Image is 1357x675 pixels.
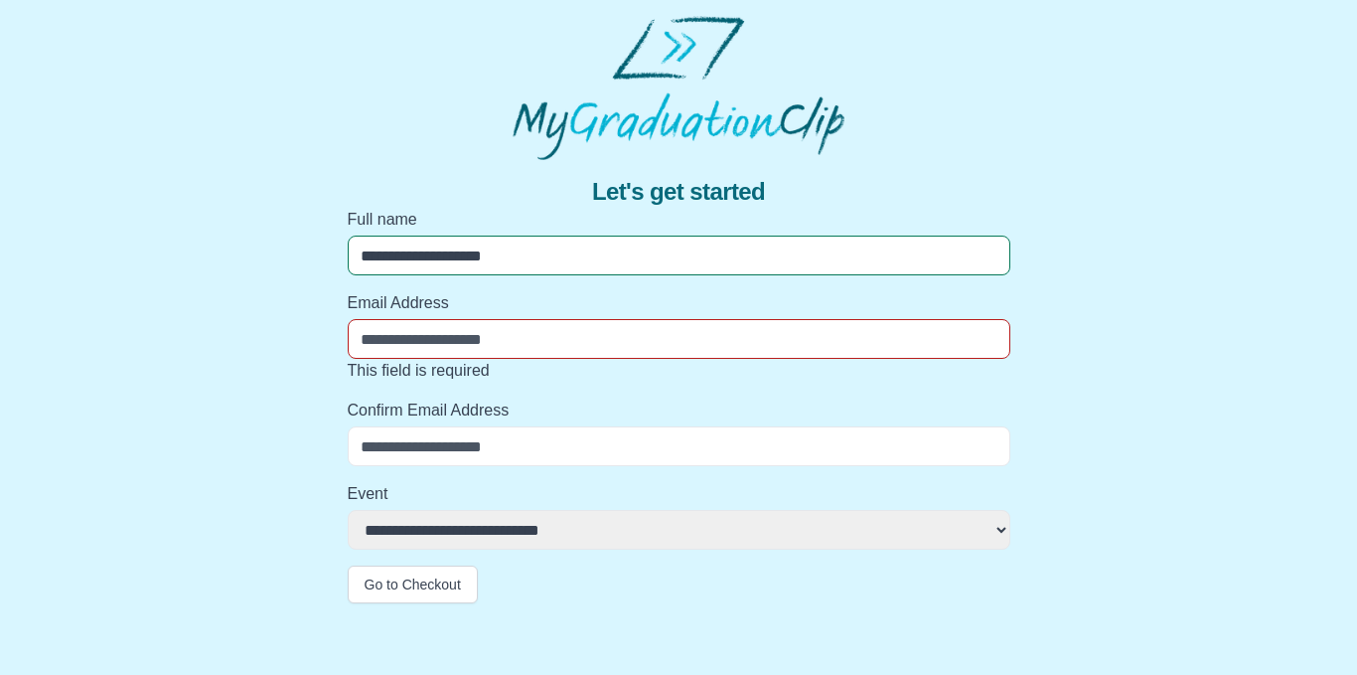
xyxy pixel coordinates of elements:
label: Email Address [348,291,1010,315]
img: MyGraduationClip [513,16,844,160]
span: Let's get started [592,176,765,208]
label: Confirm Email Address [348,399,1010,422]
span: This field is required [348,362,490,379]
label: Full name [348,208,1010,232]
button: Go to Checkout [348,566,478,603]
label: Event [348,482,1010,506]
